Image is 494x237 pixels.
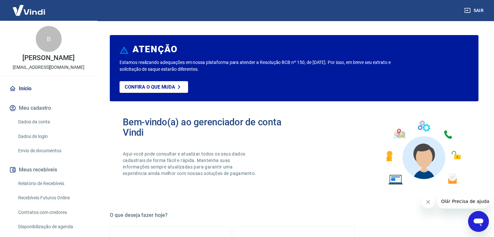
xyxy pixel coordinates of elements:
iframe: Mensagem da empresa [437,194,489,208]
button: Sair [463,5,486,17]
iframe: Fechar mensagem [422,195,435,208]
a: Disponibilização de agenda [16,220,89,233]
h5: O que deseja fazer hoje? [110,212,478,218]
p: Aqui você pode consultar e atualizar todos os seus dados cadastrais de forma fácil e rápida. Mant... [123,151,257,177]
a: Envio de documentos [16,144,89,157]
img: Vindi [8,0,50,20]
h6: ATENÇÃO [133,46,178,53]
p: [PERSON_NAME] [22,55,74,61]
button: Meus recebíveis [8,163,89,177]
button: Meu cadastro [8,101,89,115]
iframe: Botão para abrir a janela de mensagens [468,211,489,232]
a: Relatório de Recebíveis [16,177,89,190]
span: Olá! Precisa de ajuda? [4,5,55,10]
p: Estamos realizando adequações em nossa plataforma para atender a Resolução BCB nº 150, de [DATE].... [120,59,399,73]
img: Imagem de um avatar masculino com diversos icones exemplificando as funcionalidades do gerenciado... [380,117,465,189]
a: Dados de login [16,130,89,143]
a: Confira o que muda [120,81,188,93]
p: Confira o que muda [125,84,175,90]
a: Dados da conta [16,115,89,129]
a: Contratos com credores [16,206,89,219]
h2: Bem-vindo(a) ao gerenciador de conta Vindi [123,117,294,138]
p: [EMAIL_ADDRESS][DOMAIN_NAME] [13,64,84,71]
a: Recebíveis Futuros Online [16,191,89,205]
a: Início [8,81,89,96]
div: B [36,26,62,52]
